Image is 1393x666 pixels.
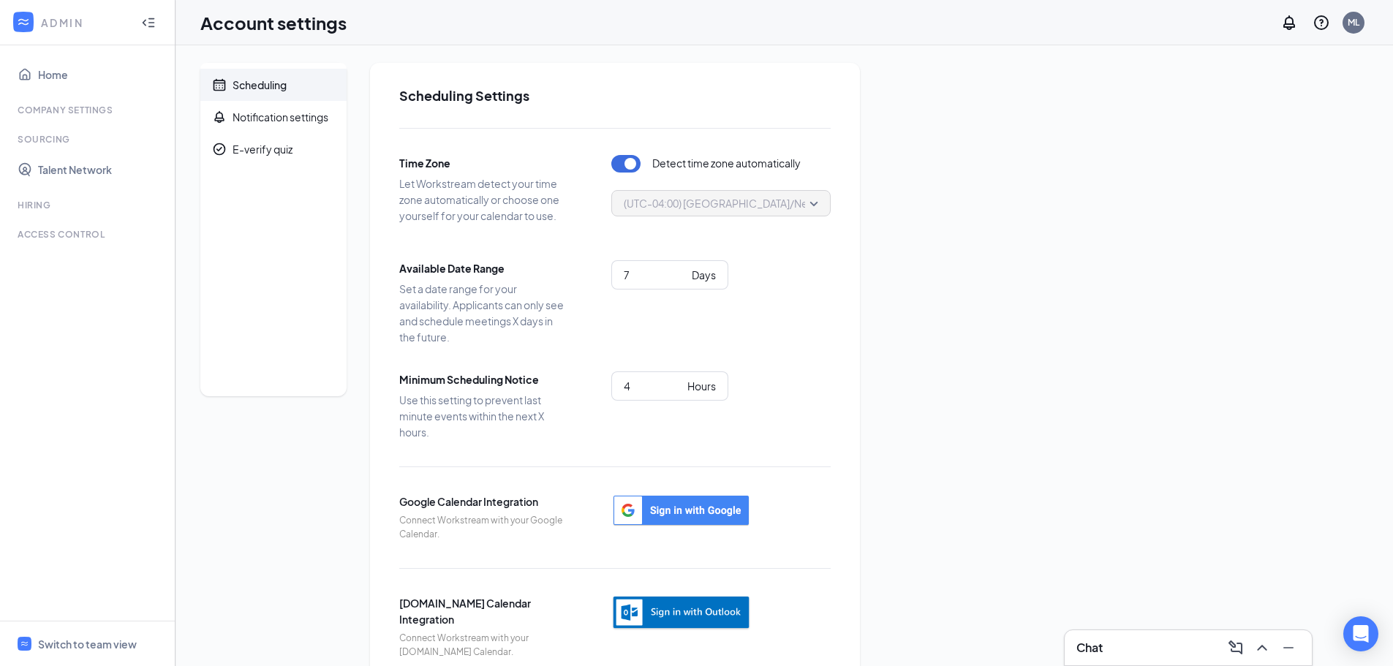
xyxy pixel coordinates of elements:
[399,155,567,171] span: Time Zone
[1313,14,1330,31] svg: QuestionInfo
[200,101,347,133] a: BellNotification settings
[38,637,137,651] div: Switch to team view
[212,142,227,156] svg: CheckmarkCircle
[652,155,801,173] span: Detect time zone automatically
[18,228,160,241] div: Access control
[212,77,227,92] svg: Calendar
[1253,639,1271,656] svg: ChevronUp
[399,392,567,440] span: Use this setting to prevent last minute events within the next X hours.
[687,378,716,394] div: Hours
[399,281,567,345] span: Set a date range for your availability. Applicants can only see and schedule meetings X days in t...
[1076,640,1103,656] h3: Chat
[233,77,287,92] div: Scheduling
[1250,636,1274,659] button: ChevronUp
[200,69,347,101] a: CalendarScheduling
[38,60,163,89] a: Home
[20,639,29,648] svg: WorkstreamLogo
[1277,636,1300,659] button: Minimize
[399,632,567,659] span: Connect Workstream with your [DOMAIN_NAME] Calendar.
[624,192,914,214] span: (UTC-04:00) [GEOGRAPHIC_DATA]/New_York - Eastern Time
[399,260,567,276] span: Available Date Range
[1343,616,1378,651] div: Open Intercom Messenger
[1348,16,1359,29] div: ML
[399,86,831,105] h2: Scheduling Settings
[1280,639,1297,656] svg: Minimize
[399,514,567,542] span: Connect Workstream with your Google Calendar.
[1280,14,1298,31] svg: Notifications
[18,133,160,145] div: Sourcing
[200,133,347,165] a: CheckmarkCircleE-verify quiz
[16,15,31,29] svg: WorkstreamLogo
[399,595,567,627] span: [DOMAIN_NAME] Calendar Integration
[692,267,716,283] div: Days
[233,110,328,124] div: Notification settings
[399,175,567,224] span: Let Workstream detect your time zone automatically or choose one yourself for your calendar to use.
[38,155,163,184] a: Talent Network
[233,142,292,156] div: E-verify quiz
[212,110,227,124] svg: Bell
[18,199,160,211] div: Hiring
[141,15,156,30] svg: Collapse
[399,371,567,387] span: Minimum Scheduling Notice
[200,10,347,35] h1: Account settings
[1227,639,1245,656] svg: ComposeMessage
[18,104,160,116] div: Company Settings
[399,493,567,510] span: Google Calendar Integration
[1224,636,1247,659] button: ComposeMessage
[41,15,128,30] div: ADMIN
